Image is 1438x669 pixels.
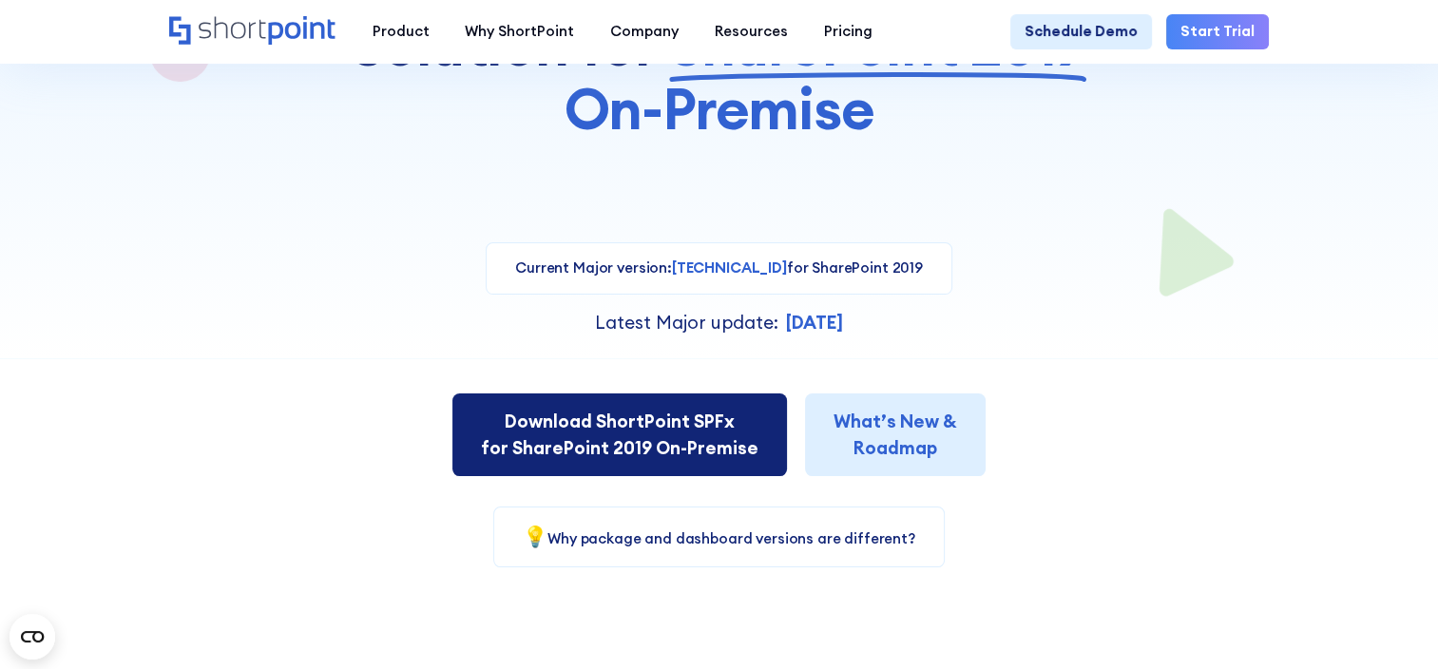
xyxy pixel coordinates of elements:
a: 💡Why package and dashboard versions are different? [523,529,914,547]
a: Start Trial [1166,14,1269,50]
strong: [DATE] [786,311,843,334]
a: Home [169,16,336,47]
a: Product [355,14,448,50]
a: What’s New &Roadmap [805,393,987,476]
div: Pricing [824,21,872,43]
span: [TECHNICAL_ID] [672,258,787,277]
a: Download ShortPoint SPFxfor SharePoint 2019 On-Premise [452,393,788,476]
iframe: Chat Widget [1343,578,1438,669]
span: Solution for [351,13,656,77]
a: Pricing [806,14,891,50]
div: Resources [715,21,788,43]
a: Why ShortPoint [447,14,592,50]
p: Latest Major update: [595,309,778,335]
div: Company [610,21,679,43]
span: On-Premise [565,77,874,141]
button: Open CMP widget [10,614,55,659]
span: SharePoint 2019 [669,13,1087,77]
a: Resources [697,14,806,50]
a: Schedule Demo [1010,14,1152,50]
div: Product [372,21,429,43]
div: Why ShortPoint [465,21,574,43]
p: Current Major version: for SharePoint 2019 [515,258,923,279]
a: Company [592,14,697,50]
span: 💡 [523,524,547,549]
